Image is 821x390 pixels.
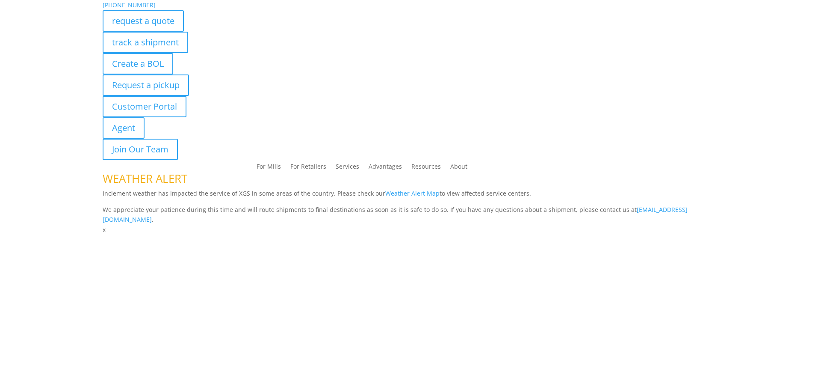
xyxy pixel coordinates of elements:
[103,171,187,186] span: WEATHER ALERT
[103,139,178,160] a: Join Our Team
[103,117,145,139] a: Agent
[369,164,402,173] a: Advantages
[103,32,188,53] a: track a shipment
[103,188,718,205] p: Inclement weather has impacted the service of XGS in some areas of the country. Please check our ...
[103,225,718,235] p: x
[103,205,718,225] p: We appreciate your patience during this time and will route shipments to final destinations as so...
[257,164,281,173] a: For Mills
[385,189,440,197] a: Weather Alert Map
[103,74,189,96] a: Request a pickup
[450,164,467,173] a: About
[103,1,156,9] a: [PHONE_NUMBER]
[103,235,718,252] h1: Contact Us
[290,164,326,173] a: For Retailers
[103,252,718,262] p: Complete the form below and a member of our team will be in touch within 24 hours.
[411,164,441,173] a: Resources
[103,96,186,117] a: Customer Portal
[103,10,184,32] a: request a quote
[103,53,173,74] a: Create a BOL
[336,164,359,173] a: Services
